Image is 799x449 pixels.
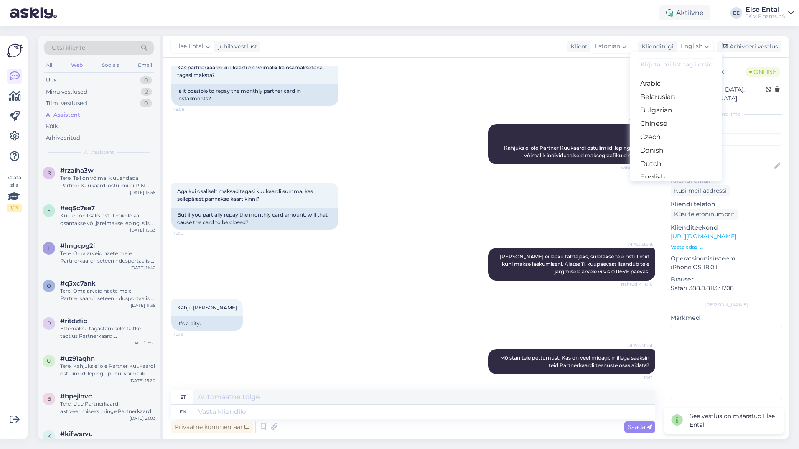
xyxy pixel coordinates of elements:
[130,189,155,196] div: [DATE] 15:58
[47,283,51,289] span: q
[630,117,722,130] a: Chinese
[621,342,653,349] span: AI Assistent
[746,6,794,20] a: Else EntalTKM Finants AS
[638,42,674,51] div: Klienditugi
[620,165,653,171] span: Nähtud ✓ 16:08
[659,5,710,20] div: Aktiivne
[171,316,243,331] div: It's a pity.
[7,204,22,212] div: 1 / 3
[671,149,782,158] p: Kliendi nimi
[174,331,205,337] span: 16:12
[180,405,186,419] div: en
[100,60,121,71] div: Socials
[140,99,152,107] div: 0
[7,174,22,212] div: Vaata siia
[130,415,155,421] div: [DATE] 21:03
[671,314,782,322] p: Märkmed
[717,41,781,52] div: Arhiveeri vestlus
[567,42,588,51] div: Klient
[46,76,56,84] div: Uus
[621,281,653,287] span: Nähtud ✓ 16:10
[595,42,620,51] span: Estonian
[136,60,154,71] div: Email
[130,378,155,384] div: [DATE] 15:20
[60,280,96,287] span: #q3xc7ank
[48,245,51,251] span: l
[141,88,152,96] div: 2
[621,241,653,247] span: AI Assistent
[60,393,92,400] span: #bpejlnvc
[671,284,782,293] p: Safari 388.0.811331708
[671,123,782,132] p: Kliendi tag'id
[47,320,51,327] span: r
[171,421,253,433] div: Privaatne kommentaar
[46,122,58,130] div: Kõik
[671,133,782,146] input: Lisa tag
[730,7,742,19] div: EE
[60,355,95,362] span: #uz91aqhn
[630,90,722,104] a: Belarusian
[171,208,338,230] div: But if you partially repay the monthly card amount, will that cause the card to be closed?
[630,104,722,117] a: Bulgarian
[671,263,782,272] p: iPhone OS 18.0.1
[671,209,738,220] div: Küsi telefoninumbrit
[140,76,152,84] div: 0
[671,243,782,251] p: Vaata edasi ...
[131,302,155,309] div: [DATE] 11:38
[671,176,782,185] p: Kliendi email
[84,148,114,156] span: AI Assistent
[60,430,93,438] span: #kifwsrvu
[47,358,51,364] span: u
[746,6,785,13] div: Else Ental
[671,232,736,240] a: [URL][DOMAIN_NAME]
[130,227,155,233] div: [DATE] 15:33
[60,250,155,265] div: Tere! Oma arveid näete meie Partnerkaardi iseteenindusportaalis. [MEDICAL_DATA] [DOMAIN_NAME] [PE...
[671,275,782,284] p: Brauser
[131,340,155,346] div: [DATE] 7:50
[44,60,54,71] div: All
[60,400,155,415] div: Tere! Uue Partnerkaardi aktiveerimiseks minge Partnerkaardi iseteenindusportaali aadressil [DOMAI...
[671,110,782,118] div: Kliendi info
[630,130,722,144] a: Czech
[47,395,51,402] span: b
[630,171,722,184] a: English
[47,170,51,176] span: r
[60,362,155,378] div: Tere! Kahjuks ei ole Partner Kuukaardi ostulimiidi lepingu puhul võimalik individuaalseid maksegr...
[630,77,722,90] a: Arabic
[628,423,652,431] span: Saada
[621,117,653,124] span: AI Assistent
[175,42,204,51] span: Else Ental
[60,317,87,325] span: #ritdzfib
[60,242,95,250] span: #lmgcpg2i
[60,212,155,227] div: Kui Teil on lisaks ostulimiidile ka osamakse või järelmakse leping, siis tuleb partnerkontol olev...
[46,88,87,96] div: Minu vestlused
[671,254,782,263] p: Operatsioonisüsteem
[637,58,715,71] input: Kirjuta, millist tag'i otsid
[47,433,51,439] span: k
[47,207,51,214] span: e
[671,200,782,209] p: Kliendi telefon
[60,325,155,340] div: Ettemaksu tagastamiseks täitke taotlus Partnerkaardi iseteenindusportaalis: 1. [PERSON_NAME] [DOM...
[69,60,84,71] div: Web
[690,412,777,429] div: See vestlus on määratud Else Ental
[171,84,338,106] div: Is it possible to repay the monthly partner card in installments?
[177,188,314,202] span: Aga kui osaliselt maksad tagasi kuukaardi summa, kas sellepärast pannakse kaart kinni?
[60,174,155,189] div: Tere! Teil on võimalik uuendada Partner Kuukaardi ostulimiidi PIN-koodi Partnerkaardi iseteenindu...
[46,111,80,119] div: AI Assistent
[671,223,782,232] p: Klienditeekond
[500,253,651,275] span: [PERSON_NAME] ei laeku tähtajaks, suletakse teie ostulimiit kuni makse laekumiseni. Alates 11. ku...
[46,134,80,142] div: Arhiveeritud
[46,99,87,107] div: Tiimi vestlused
[630,144,722,157] a: Danish
[621,375,653,381] span: 16:12
[60,167,94,174] span: #rzaiha3w
[177,304,237,311] span: Kahju [PERSON_NAME]
[500,355,651,368] span: Mõistan teie pettumust. Kas on veel midagi, millega saaksin teid Partnerkaardi teenuste osas aidata?
[180,390,186,404] div: et
[52,43,85,52] span: Otsi kliente
[174,230,205,236] span: 16:10
[671,301,782,309] div: [PERSON_NAME]
[60,204,95,212] span: #eq5c7se7
[671,162,773,171] input: Lisa nimi
[671,185,730,196] div: Küsi meiliaadressi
